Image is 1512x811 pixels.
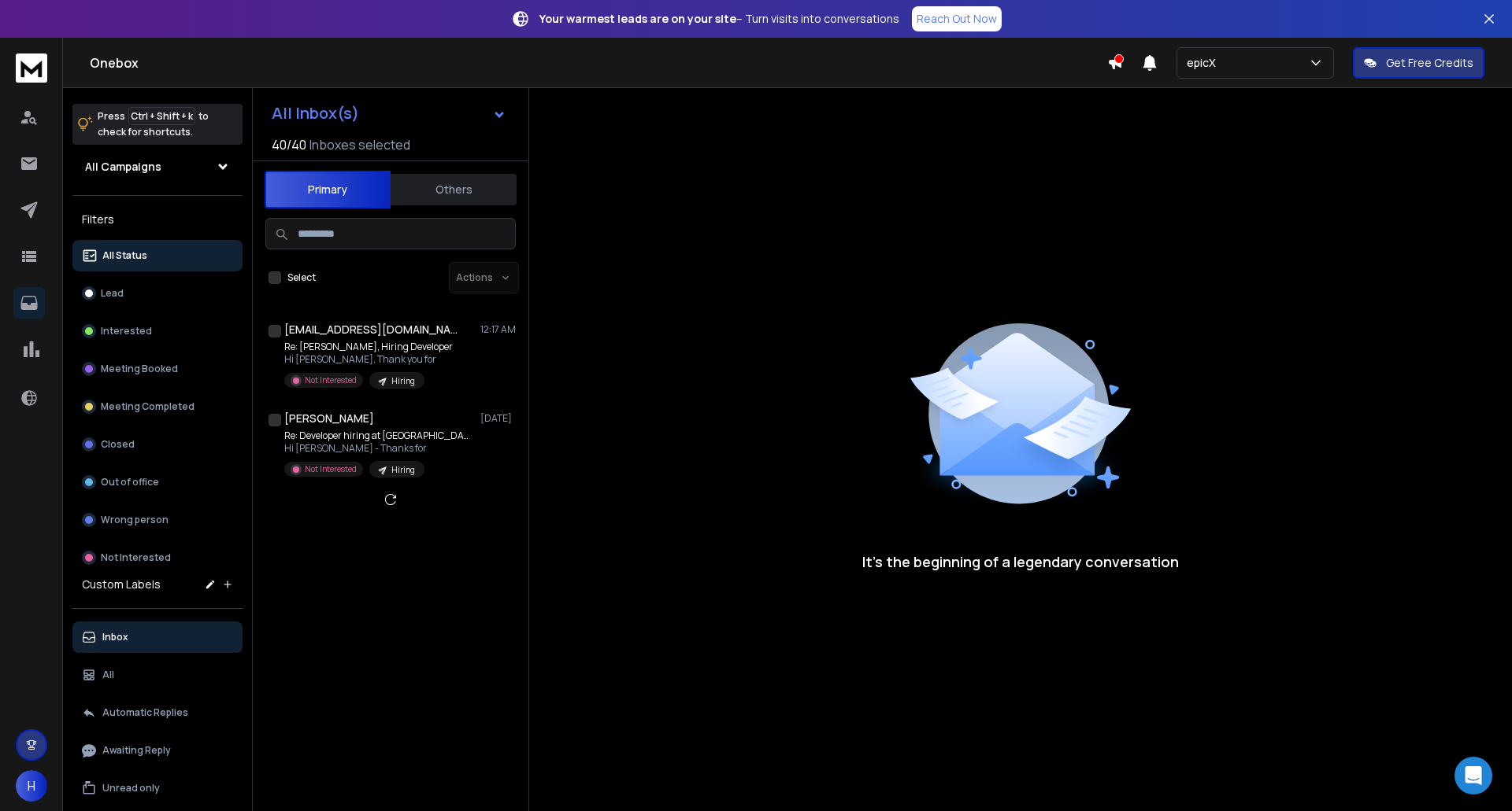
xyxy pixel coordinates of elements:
p: Get Free Credits [1386,55,1473,71]
button: All Campaigns [72,151,243,182]
p: – Turn visits into conversations [539,11,899,27]
p: Press to check for shortcuts. [98,109,209,140]
p: Hiring [391,375,415,387]
button: Lead [72,278,243,309]
h3: Custom Labels [82,577,161,592]
p: Re: [PERSON_NAME], Hiring Developer [284,341,453,353]
p: Interested [101,325,152,337]
p: Automatic Replies [102,706,188,719]
p: It’s the beginning of a legendary conversation [862,551,1179,573]
button: Primary [265,171,391,208]
button: Inbox [72,621,243,653]
button: H [16,770,47,802]
p: All [102,669,114,681]
button: Closed [72,429,243,460]
div: Open Intercom Messenger [1455,757,1492,794]
button: Others [391,172,517,207]
button: Awaiting Reply [72,735,243,766]
p: Unread only [102,782,160,794]
p: Meeting Booked [101,363,178,375]
p: epicX [1187,55,1222,71]
button: Out of office [72,466,243,498]
p: Closed [101,438,135,451]
p: Not Interested [101,551,171,564]
label: Select [287,271,316,284]
p: Lead [101,287,124,300]
a: Reach Out Now [912,6,1002,31]
p: [DATE] [480,412,516,425]
p: Awaiting Reply [102,744,171,757]
h1: [PERSON_NAME] [284,411,374,426]
button: Not Interested [72,542,243,573]
button: Meeting Booked [72,353,243,385]
p: Hiring [391,464,415,476]
p: 12:17 AM [480,323,516,336]
span: Ctrl + Shift + k [128,107,195,125]
button: Wrong person [72,504,243,536]
p: Hi [PERSON_NAME] - Thanks for [284,442,473,455]
button: Meeting Completed [72,391,243,422]
h3: Filters [72,208,243,230]
button: All Status [72,240,243,271]
strong: Your warmest leads are on your site [539,11,736,26]
p: Meeting Completed [101,400,195,413]
p: Not Interested [305,374,357,386]
span: 40 / 40 [272,135,306,154]
button: All Inbox(s) [259,98,519,129]
p: Wrong person [101,514,169,526]
button: Interested [72,315,243,347]
h1: Onebox [90,53,1107,72]
h1: All Campaigns [85,159,161,175]
button: Get Free Credits [1353,47,1484,79]
p: Re: Developer hiring at [GEOGRAPHIC_DATA] [284,429,473,442]
p: Out of office [101,476,159,488]
img: logo [16,53,47,83]
h3: Inboxes selected [309,135,410,154]
p: All Status [102,249,147,262]
p: Reach Out Now [917,11,997,27]
h1: [EMAIL_ADDRESS][DOMAIN_NAME] [284,322,458,337]
button: Unread only [72,772,243,804]
p: Hi [PERSON_NAME], Thank you for [284,353,453,366]
p: Not Interested [305,463,357,475]
h1: All Inbox(s) [272,105,359,121]
p: Inbox [102,631,128,643]
button: All [72,659,243,691]
button: Automatic Replies [72,697,243,728]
